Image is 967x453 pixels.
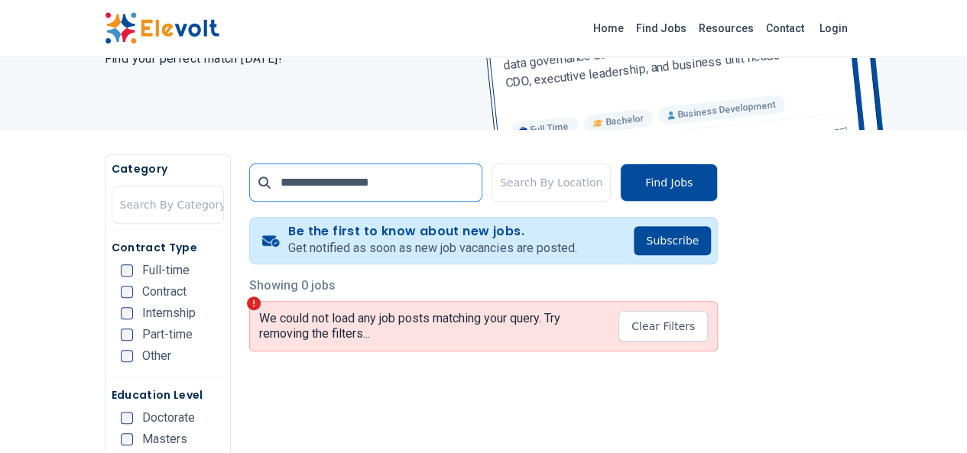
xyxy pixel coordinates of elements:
iframe: Chat Widget [891,380,967,453]
img: Elevolt [105,12,219,44]
a: Contact [760,16,810,40]
input: Contract [121,286,133,298]
span: Contract [142,286,187,298]
a: Resources [693,16,760,40]
span: Doctorate [142,412,195,424]
span: Masters [142,433,187,445]
h5: Category [112,161,224,176]
p: We could not load any job posts matching your query. Try removing the filters... [259,311,606,341]
input: Masters [121,433,133,445]
p: Get notified as soon as new job vacancies are posted. [288,239,576,257]
input: Internship [121,307,133,319]
span: Internship [142,307,196,319]
span: Other [142,350,171,362]
p: Showing 0 jobs [249,277,718,295]
input: Part-time [121,328,133,341]
a: Find Jobs [630,16,693,40]
span: Full-time [142,264,190,277]
button: Clear Filters [618,311,708,341]
a: Login [810,13,857,44]
button: Find Jobs [620,163,718,202]
a: Home [587,16,630,40]
h5: Education Level [112,387,224,403]
input: Full-time [121,264,133,277]
input: Doctorate [121,412,133,424]
span: Part-time [142,328,193,341]
h4: Be the first to know about new jobs. [288,224,576,239]
h5: Contract Type [112,240,224,255]
button: Subscribe [634,226,711,255]
input: Other [121,350,133,362]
